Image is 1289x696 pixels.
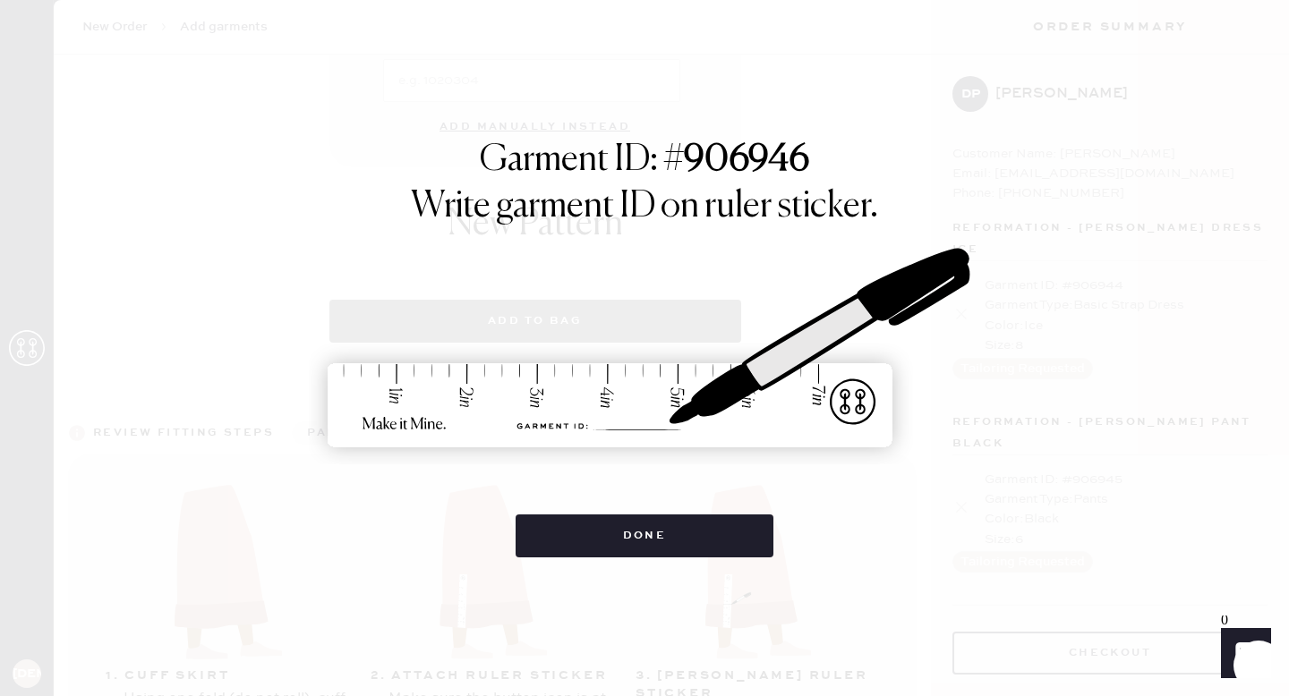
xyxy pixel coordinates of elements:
h1: Garment ID: # [480,139,809,185]
iframe: Front Chat [1204,615,1281,692]
img: ruler-sticker-sharpie.svg [309,201,980,497]
strong: 906946 [684,142,809,178]
h1: Write garment ID on ruler sticker. [411,185,878,228]
button: Done [516,514,774,557]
